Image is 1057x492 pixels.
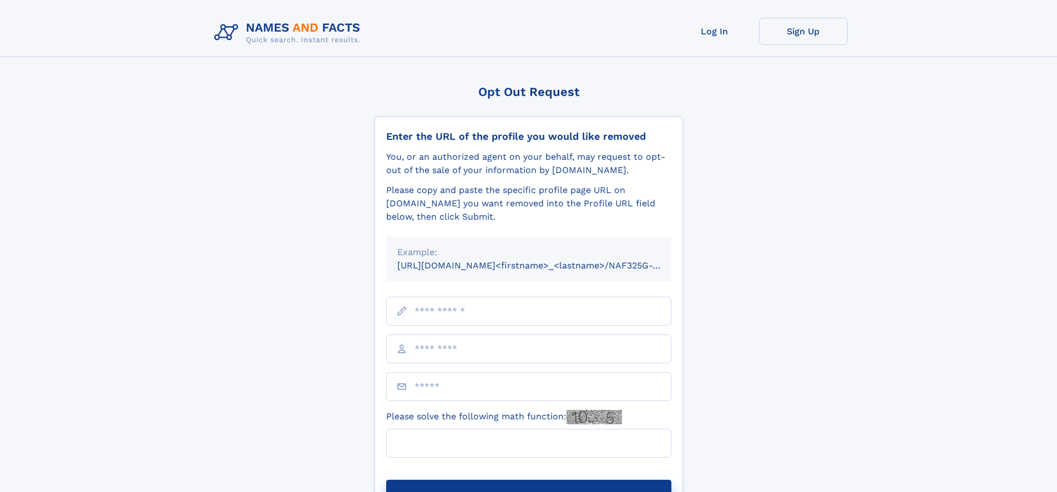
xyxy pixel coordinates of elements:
[759,18,848,45] a: Sign Up
[386,184,671,224] div: Please copy and paste the specific profile page URL on [DOMAIN_NAME] you want removed into the Pr...
[670,18,759,45] a: Log In
[386,150,671,177] div: You, or an authorized agent on your behalf, may request to opt-out of the sale of your informatio...
[397,246,660,259] div: Example:
[386,130,671,143] div: Enter the URL of the profile you would like removed
[375,85,683,99] div: Opt Out Request
[386,410,622,424] label: Please solve the following math function:
[397,260,692,271] small: [URL][DOMAIN_NAME]<firstname>_<lastname>/NAF325G-xxxxxxxx
[210,18,370,48] img: Logo Names and Facts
